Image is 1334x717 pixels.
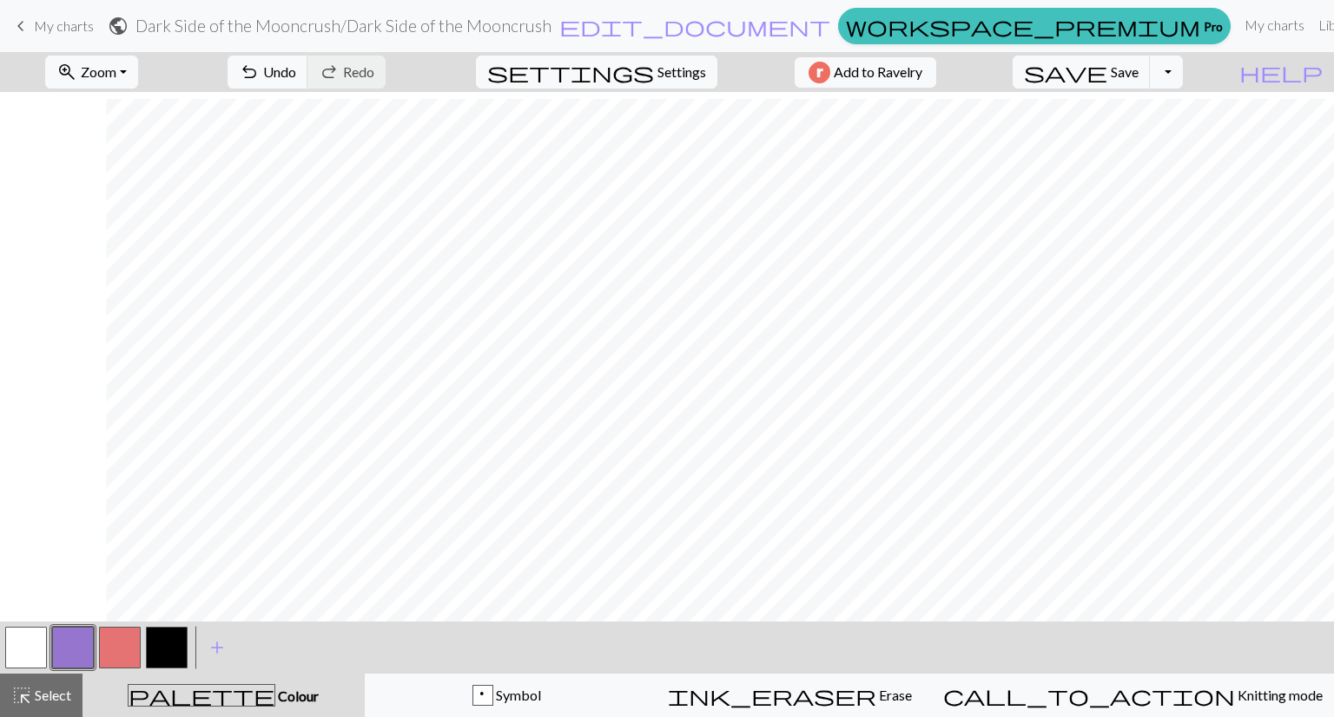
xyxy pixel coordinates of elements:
span: Knitting mode [1235,687,1323,703]
span: call_to_action [943,683,1235,707]
button: Colour [83,674,365,717]
h2: Dark Side of the Mooncrush / Dark Side of the Mooncrush [135,16,551,36]
span: Select [32,687,71,703]
span: highlight_alt [11,683,32,707]
button: p Symbol [365,674,649,717]
span: My charts [34,17,94,34]
button: Save [1013,56,1151,89]
span: Symbol [493,687,541,703]
span: keyboard_arrow_left [10,14,31,38]
img: Ravelry [809,62,830,83]
button: Knitting mode [932,674,1334,717]
span: Add to Ravelry [834,62,922,83]
span: Erase [876,687,912,703]
a: My charts [1238,8,1311,43]
span: undo [239,60,260,84]
span: settings [487,60,654,84]
div: p [473,686,492,707]
button: Undo [228,56,308,89]
span: Zoom [81,63,116,80]
span: palette [129,683,274,707]
span: Undo [263,63,296,80]
span: Save [1111,63,1139,80]
span: zoom_in [56,60,77,84]
span: edit_document [559,14,830,38]
a: Pro [838,8,1231,44]
span: help [1239,60,1323,84]
i: Settings [487,62,654,82]
span: Settings [657,62,706,82]
span: save [1024,60,1107,84]
span: add [207,635,228,660]
span: ink_eraser [668,683,876,707]
button: Zoom [45,56,138,89]
span: Colour [275,687,319,704]
button: SettingsSettings [476,56,717,89]
span: public [108,14,129,38]
span: workspace_premium [846,14,1200,38]
a: My charts [10,11,94,41]
button: Add to Ravelry [795,57,936,88]
button: Erase [648,674,932,717]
